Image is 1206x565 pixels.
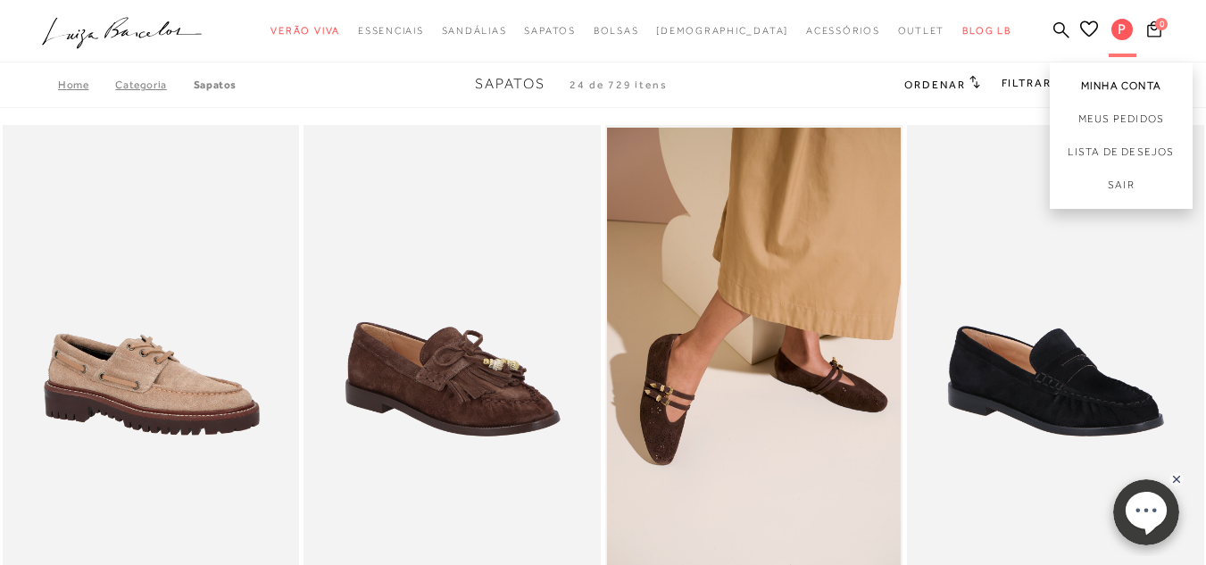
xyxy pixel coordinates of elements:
[1111,19,1133,40] span: P
[806,14,880,47] a: categoryNavScreenReaderText
[904,79,965,91] span: Ordenar
[1050,169,1193,209] a: Sair
[270,25,340,36] span: Verão Viva
[962,14,1011,47] a: BLOG LB
[898,14,945,47] a: categoryNavScreenReaderText
[442,14,507,47] a: categoryNavScreenReaderText
[358,14,424,47] a: categoryNavScreenReaderText
[358,25,424,36] span: Essenciais
[58,79,115,91] a: Home
[524,25,575,36] span: Sapatos
[1050,103,1193,136] a: Meus Pedidos
[1050,62,1193,103] a: Minha Conta
[594,14,639,47] a: categoryNavScreenReaderText
[442,25,507,36] span: Sandálias
[806,25,880,36] span: Acessórios
[1050,136,1193,169] a: Lista de desejos
[1103,18,1142,46] button: P
[656,14,788,47] a: noSubCategoriesText
[1142,20,1167,44] button: 0
[524,14,575,47] a: categoryNavScreenReaderText
[475,76,545,92] span: Sapatos
[898,25,945,36] span: Outlet
[115,79,193,91] a: Categoria
[194,79,237,91] a: Sapatos
[270,14,340,47] a: categoryNavScreenReaderText
[594,25,639,36] span: Bolsas
[656,25,788,36] span: [DEMOGRAPHIC_DATA]
[962,25,1011,36] span: BLOG LB
[1002,77,1064,89] a: FILTRAR
[1155,18,1168,30] span: 0
[570,79,668,91] span: 24 de 729 itens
